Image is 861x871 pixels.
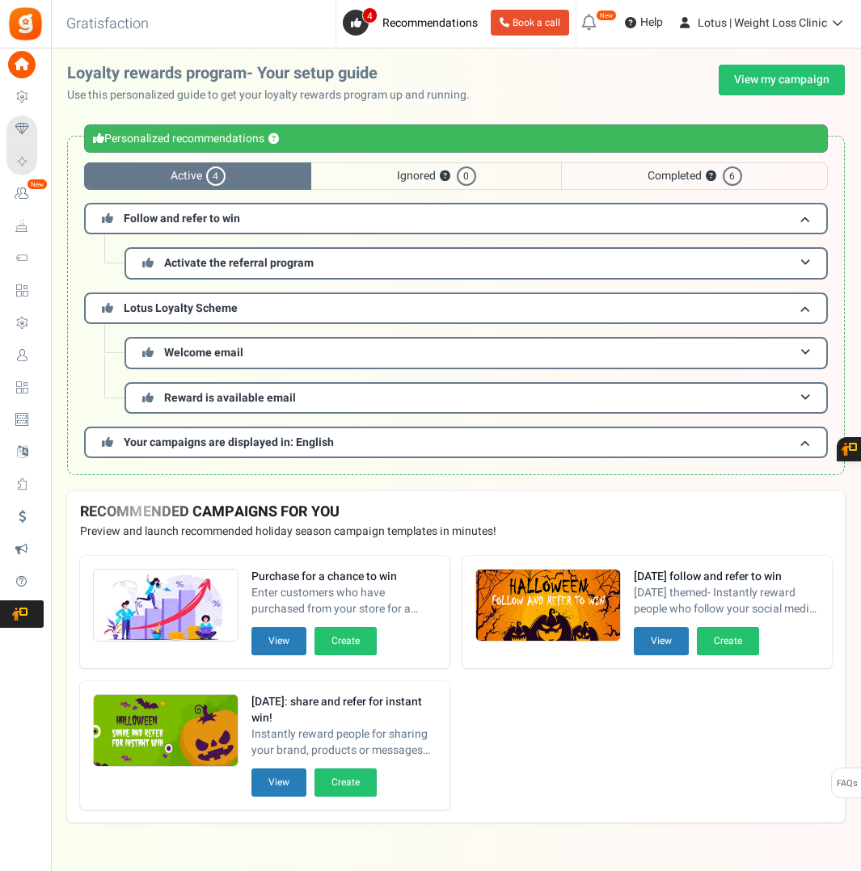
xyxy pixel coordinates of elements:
[251,694,437,726] strong: [DATE]: share and refer for instant win!
[7,6,44,42] img: Gratisfaction
[706,171,716,182] button: ?
[84,162,311,190] span: Active
[94,695,238,768] img: Recommended Campaigns
[124,210,240,227] span: Follow and refer to win
[80,524,832,540] p: Preview and launch recommended holiday season campaign templates in minutes!
[634,569,819,585] strong: [DATE] follow and refer to win
[49,8,167,40] h3: Gratisfaction
[251,768,306,797] button: View
[491,10,569,36] a: Book a call
[476,570,620,642] img: Recommended Campaigns
[314,768,377,797] button: Create
[164,255,314,271] span: Activate the referral program
[67,87,483,103] p: Use this personalized guide to get your loyalty rewards program up and running.
[561,162,828,190] span: Completed
[440,171,450,182] button: ?
[382,15,478,32] span: Recommendations
[268,134,279,145] button: ?
[94,570,238,642] img: Recommended Campaigns
[723,166,742,186] span: 6
[697,627,759,655] button: Create
[251,726,437,759] span: Instantly reward people for sharing your brand, products or messages over their social networks
[596,10,617,21] em: New
[251,569,437,585] strong: Purchase for a chance to win
[251,627,306,655] button: View
[634,585,819,617] span: [DATE] themed- Instantly reward people who follow your social media profiles, subscribe to your n...
[6,180,44,208] a: New
[67,65,483,82] h2: Loyalty rewards program- Your setup guide
[311,162,561,190] span: Ignored
[618,10,669,36] a: Help
[343,10,484,36] a: 4 Recommendations
[164,344,243,361] span: Welcome email
[314,627,377,655] button: Create
[124,434,334,451] span: Your campaigns are displayed in: English
[457,166,476,186] span: 0
[80,504,832,520] h4: RECOMMENDED CAMPAIGNS FOR YOU
[636,15,663,31] span: Help
[27,179,48,190] em: New
[124,300,238,317] span: Lotus Loyalty Scheme
[206,166,226,186] span: 4
[362,7,378,23] span: 4
[164,389,296,406] span: Reward is available email
[634,627,689,655] button: View
[698,15,827,32] span: Lotus | Weight Loss Clinic
[84,124,828,153] div: Personalized recommendations
[251,585,437,617] span: Enter customers who have purchased from your store for a chance to win. Increase sales and AOV.
[836,768,858,799] span: FAQs
[719,65,845,95] a: View my campaign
